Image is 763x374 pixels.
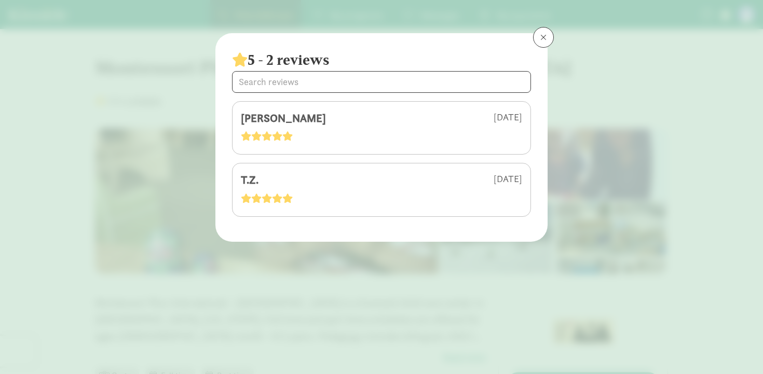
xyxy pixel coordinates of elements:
div: [DATE] [336,110,522,131]
div: 5 - 2 reviews [232,50,531,71]
div: [PERSON_NAME] [241,110,336,127]
input: Search reviews [233,72,530,92]
div: [DATE] [336,172,522,192]
div: T.Z. [241,172,336,188]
